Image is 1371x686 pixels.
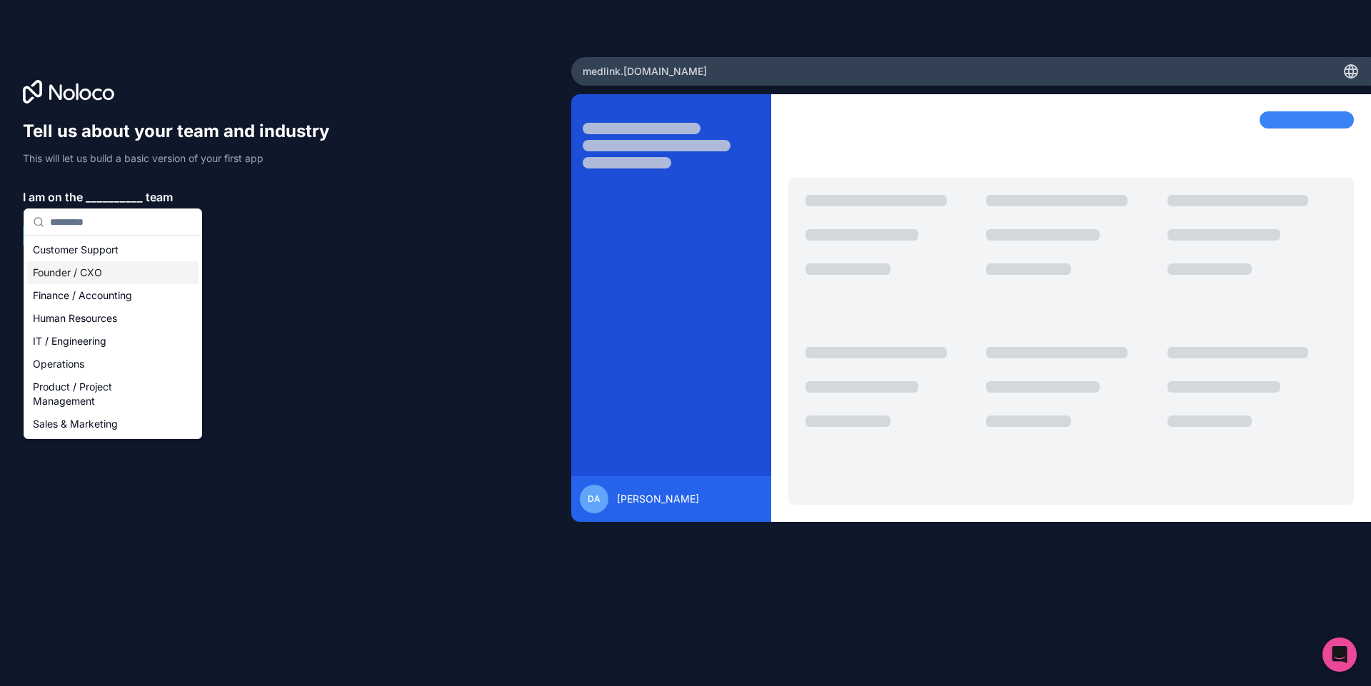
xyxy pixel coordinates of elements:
span: medlink .[DOMAIN_NAME] [583,64,707,79]
div: Open Intercom Messenger [1322,637,1357,672]
div: Customer Support [27,238,199,261]
span: __________ [86,188,143,206]
span: team [146,188,173,206]
div: Finance / Accounting [27,284,199,307]
div: Operations [27,353,199,375]
div: Product / Project Management [27,375,199,413]
span: DA [588,493,601,505]
h1: Tell us about your team and industry [23,120,343,143]
div: IT / Engineering [27,330,199,353]
div: Suggestions [24,236,201,438]
div: Sales & Marketing [27,413,199,435]
div: Founder / CXO [27,261,199,284]
div: Human Resources [27,307,199,330]
p: This will let us build a basic version of your first app [23,151,343,166]
span: [PERSON_NAME] [617,492,699,506]
span: I am on the [23,188,83,206]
